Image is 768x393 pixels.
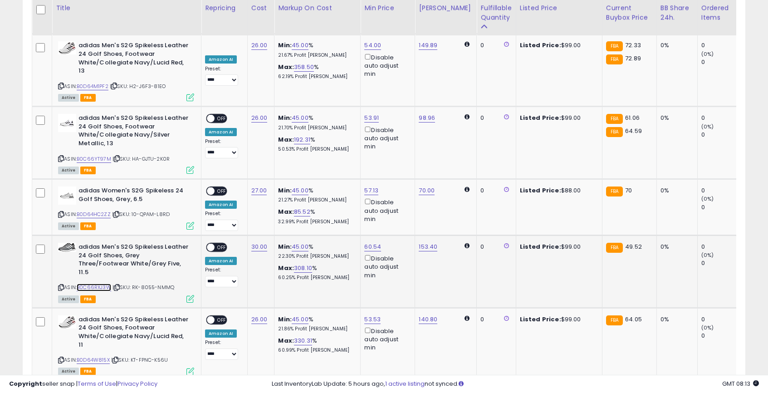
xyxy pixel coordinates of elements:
[205,66,240,86] div: Preset:
[278,125,353,131] p: 21.70% Profit [PERSON_NAME]
[520,243,595,251] div: $99.00
[606,41,623,51] small: FBA
[625,41,641,49] span: 72.33
[660,3,694,22] div: BB Share 24h.
[278,146,353,152] p: 50.53% Profit [PERSON_NAME]
[80,222,96,230] span: FBA
[205,55,237,64] div: Amazon AI
[385,379,425,388] a: 1 active listing
[9,379,42,388] strong: Copyright
[278,52,353,59] p: 21.67% Profit [PERSON_NAME]
[364,197,408,223] div: Disable auto adjust min
[58,187,76,205] img: 31NfR0AkUcL._SL40_.jpg
[278,41,292,49] b: Min:
[251,41,268,50] a: 26.00
[364,113,379,123] a: 53.91
[78,187,189,206] b: adidas Women's S2G Spikeless 24 Golf Shoes, Grey, 6.5
[251,186,267,195] a: 27.00
[278,207,294,216] b: Max:
[701,259,738,267] div: 0
[251,315,268,324] a: 26.00
[58,295,79,303] span: All listings currently available for purchase on Amazon
[58,167,79,174] span: All listings currently available for purchase on Amazon
[251,113,268,123] a: 26.00
[205,257,237,265] div: Amazon AI
[278,114,353,131] div: %
[606,243,623,253] small: FBA
[364,3,411,13] div: Min Price
[364,326,408,352] div: Disable auto adjust min
[294,264,312,273] a: 308.10
[625,186,632,195] span: 70
[480,3,512,22] div: Fulfillable Quantity
[58,315,76,329] img: 411GTrdOAFL._SL40_.jpg
[205,201,237,209] div: Amazon AI
[294,336,312,345] a: 330.31
[364,242,381,251] a: 60.54
[520,315,595,324] div: $99.00
[701,332,738,340] div: 0
[701,195,714,202] small: (0%)
[292,41,308,50] a: 45.00
[58,243,194,302] div: ASIN:
[78,41,189,77] b: adidas Men's S2G Spikeless Leather 24 Golf Shoes, Footwear White/Collegiate Navy/Lucid Red, 13
[660,114,690,122] div: 0%
[701,187,738,195] div: 0
[419,41,437,50] a: 149.89
[625,242,642,251] span: 49.52
[278,113,292,122] b: Min:
[625,113,640,122] span: 61.06
[520,3,598,13] div: Listed Price
[292,315,308,324] a: 45.00
[278,63,294,71] b: Max:
[701,41,738,49] div: 0
[419,242,437,251] a: 153.40
[606,3,653,22] div: Current Buybox Price
[80,167,96,174] span: FBA
[205,329,237,338] div: Amazon AI
[701,131,738,139] div: 0
[364,52,408,79] div: Disable auto adjust min
[520,186,561,195] b: Listed Price:
[606,114,623,124] small: FBA
[278,63,353,80] div: %
[364,253,408,280] div: Disable auto adjust min
[278,315,292,324] b: Min:
[111,356,168,364] span: | SKU: KT-FPNC-K56U
[9,380,157,388] div: seller snap | |
[117,379,157,388] a: Privacy Policy
[278,315,353,332] div: %
[205,339,240,360] div: Preset:
[292,186,308,195] a: 45.00
[660,243,690,251] div: 0%
[701,243,738,251] div: 0
[278,243,353,260] div: %
[606,127,623,137] small: FBA
[364,315,381,324] a: 53.53
[58,243,76,252] img: 41oOuZ-YA4L._SL40_.jpg
[215,244,229,251] span: OFF
[419,113,435,123] a: 98.96
[625,54,641,63] span: 72.89
[419,3,473,13] div: [PERSON_NAME]
[278,275,353,281] p: 60.25% Profit [PERSON_NAME]
[78,243,189,279] b: adidas Men's S2G Spikeless Leather 24 Golf Shoes, Grey Three/Footwear White/Grey Five, 11.5
[278,219,353,225] p: 32.99% Profit [PERSON_NAME]
[58,94,79,102] span: All listings currently available for purchase on Amazon
[480,315,509,324] div: 0
[58,222,79,230] span: All listings currently available for purchase on Amazon
[364,186,378,195] a: 57.13
[606,187,623,196] small: FBA
[292,113,308,123] a: 45.00
[701,114,738,122] div: 0
[701,324,714,331] small: (0%)
[701,251,714,259] small: (0%)
[278,136,353,152] div: %
[520,113,561,122] b: Listed Price:
[215,316,229,324] span: OFF
[520,41,561,49] b: Listed Price:
[701,3,734,22] div: Ordered Items
[58,41,76,54] img: 411GTrdOAFL._SL40_.jpg
[278,264,294,272] b: Max:
[520,242,561,251] b: Listed Price:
